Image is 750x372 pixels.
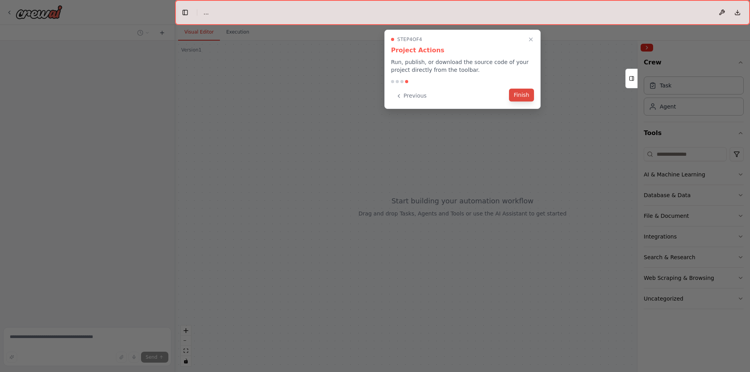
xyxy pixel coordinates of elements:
h3: Project Actions [391,46,534,55]
button: Hide left sidebar [180,7,191,18]
span: Step 4 of 4 [397,36,422,43]
button: Finish [509,89,534,101]
button: Close walkthrough [526,35,536,44]
button: Previous [391,89,431,102]
p: Run, publish, or download the source code of your project directly from the toolbar. [391,58,534,74]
